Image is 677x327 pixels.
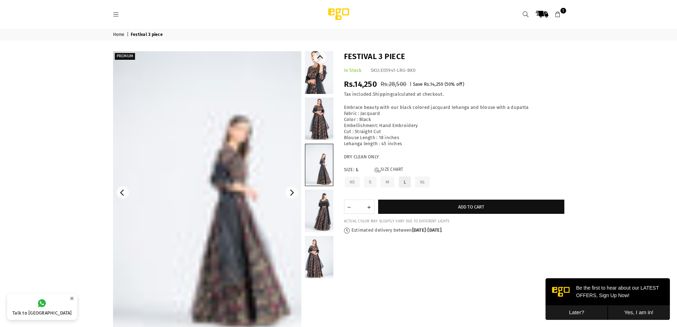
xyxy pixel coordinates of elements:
button: Previous [314,51,326,64]
p: Embrace beauty with our black colored jacquard lehanga and blouse with a dupatta Fabric : Jacquar... [344,105,564,147]
span: Rs.14,250 [344,79,377,89]
iframe: webpush-onsite [546,278,670,320]
div: Tax included. calculated at checkout. [344,91,564,97]
a: 1 [552,8,564,21]
button: × [68,292,76,304]
span: Rs.28,500 [381,80,406,88]
label: XS [344,176,361,188]
a: Home [113,32,126,38]
a: Size Chart [375,167,403,173]
span: ( % off) [445,81,464,87]
button: Previous [117,186,129,199]
img: Ego [308,7,369,21]
label: L [398,176,412,188]
p: Estimated delivery between - . [344,227,564,233]
span: | [127,32,130,38]
span: 1 [560,8,566,14]
h1: Festival 3 piece [344,51,564,62]
span: L [356,167,370,173]
span: Rs.14,250 [424,81,443,87]
button: Add to cart [378,200,564,214]
time: [DATE] [412,227,426,233]
span: Save [413,81,423,87]
span: In Stock [344,68,362,73]
button: Next [285,186,298,199]
label: XL [414,176,431,188]
span: E05941-LRG-BK0 [381,68,416,73]
span: Festival 3 piece [131,32,164,38]
label: M [380,176,395,188]
label: S [363,176,377,188]
label: PREMIUM [115,53,135,60]
a: Talk to [GEOGRAPHIC_DATA] [7,294,77,320]
span: | [410,81,412,87]
a: Shipping [373,91,393,97]
label: Size: [344,167,564,173]
a: Menu [110,11,123,17]
time: [DATE] [428,227,441,233]
span: 50 [446,81,451,87]
quantity-input: Quantity [344,200,375,214]
span: Add to cart [458,204,484,210]
a: Search [520,8,532,21]
div: ACTUAL COLOR MAY SLIGHTLY VARY DUE TO DIFFERENT LIGHTS [344,219,564,224]
nav: breadcrumbs [108,29,570,41]
p: DRY CLEAN ONLY [344,154,564,160]
div: SKU: [371,68,416,74]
